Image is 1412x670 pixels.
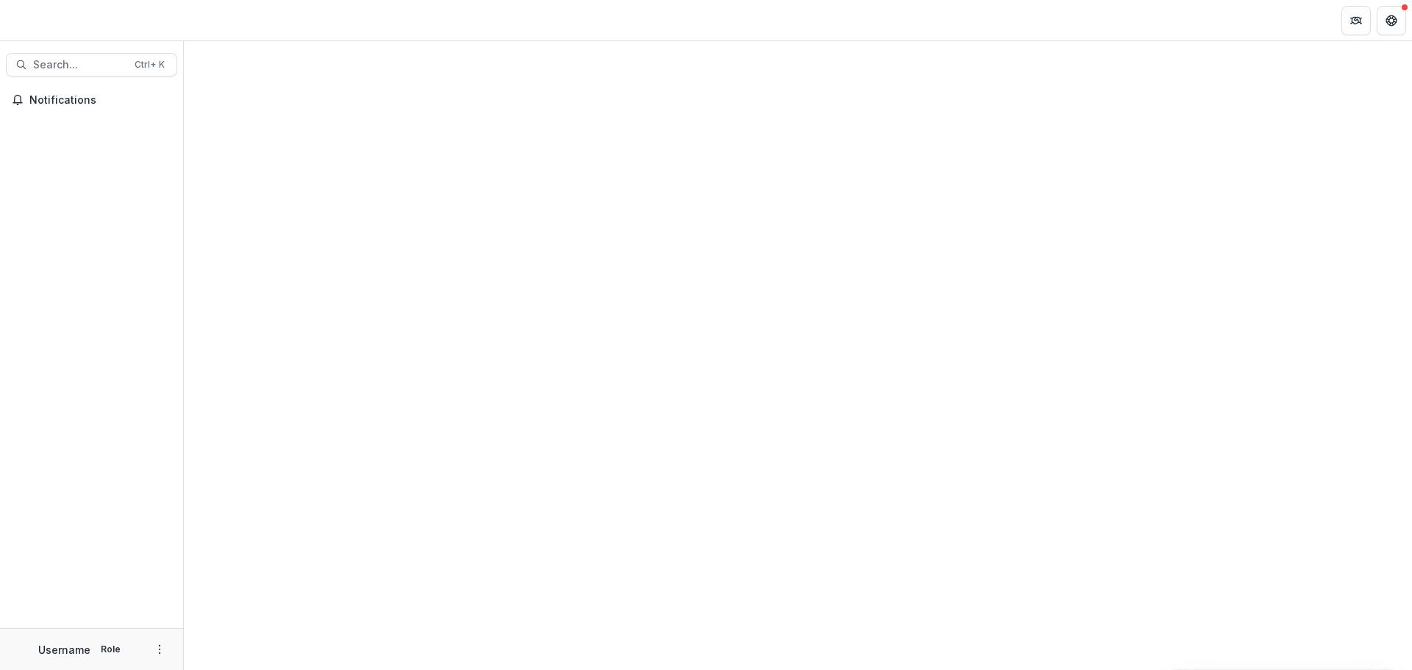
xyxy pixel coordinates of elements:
span: Notifications [29,94,171,107]
span: Search... [33,59,126,71]
div: Ctrl + K [132,57,168,73]
button: More [151,641,168,658]
button: Partners [1341,6,1371,35]
p: Role [96,643,125,656]
button: Search... [6,53,177,76]
button: Notifications [6,88,177,112]
button: Get Help [1377,6,1406,35]
p: Username [38,642,90,657]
